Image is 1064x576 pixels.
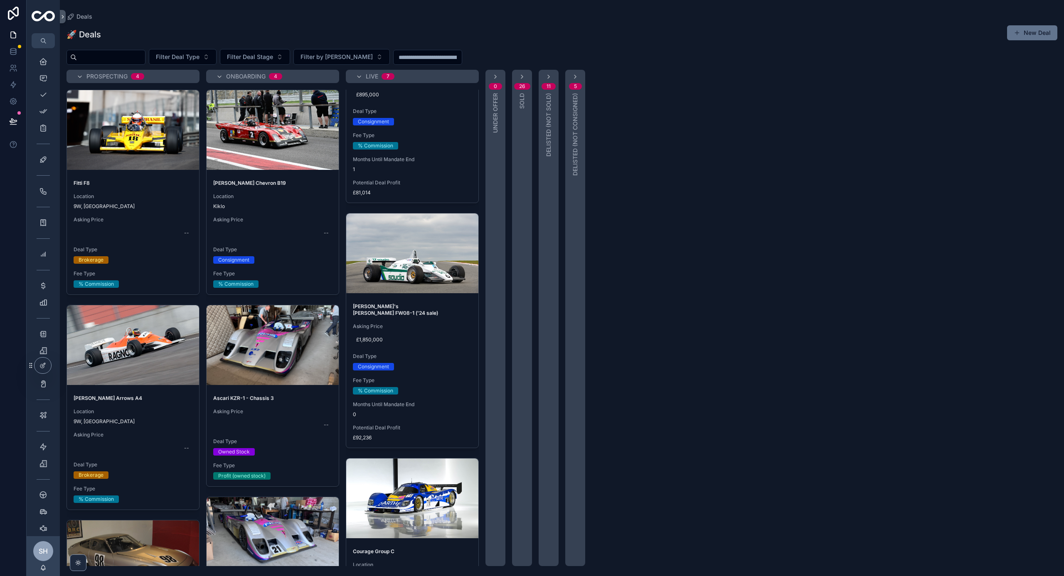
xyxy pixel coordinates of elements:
[67,305,199,385] div: 417660.jpg
[353,424,472,431] span: Potential Deal Profit
[353,132,472,139] span: Fee Type
[218,256,249,264] div: Consignment
[184,230,189,236] div: --
[218,472,266,480] div: Profit (owned stock)
[353,353,472,360] span: Deal Type
[76,12,92,21] span: Deals
[213,180,286,186] strong: [PERSON_NAME] Chevron B19
[32,11,55,23] img: App logo
[66,12,92,21] a: Deals
[213,270,332,277] span: Fee Type
[346,213,479,448] a: [PERSON_NAME]'s [PERSON_NAME] FW08-1 ('24 sale)Asking Price£1,850,000Deal TypeConsignmentFee Type...
[74,193,192,200] span: Location
[324,422,329,428] div: --
[79,471,103,479] div: Brokerage
[353,323,472,330] span: Asking Price
[74,395,142,401] strong: [PERSON_NAME] Arrows A4
[547,83,551,90] div: 11
[213,246,332,253] span: Deal Type
[353,377,472,384] span: Fee Type
[74,431,192,438] span: Asking Price
[353,303,438,316] strong: [PERSON_NAME]'s [PERSON_NAME] FW08-1 ('24 sale)
[218,280,254,288] div: % Commission
[519,83,525,90] div: 26
[74,216,192,223] span: Asking Price
[207,305,339,385] div: IMG_1331.JPG
[74,180,90,186] strong: Fitti F8
[27,48,60,536] div: scrollable content
[184,445,189,451] div: --
[353,548,394,554] strong: Courage Group C
[358,387,393,395] div: % Commission
[300,53,373,61] span: Filter by [PERSON_NAME]
[571,93,579,176] span: Delisted (not consigned)
[74,418,192,425] span: 9W, [GEOGRAPHIC_DATA]
[206,90,339,295] a: [PERSON_NAME] Chevron B19LocationKikloAsking Price--Deal TypeConsignmentFee Type% Commission
[491,93,500,133] span: Under Offer
[213,408,332,415] span: Asking Price
[387,73,389,80] div: 7
[574,83,577,90] div: 5
[39,546,48,556] span: SH
[79,256,103,264] div: Brokerage
[213,216,332,223] span: Asking Price
[74,485,192,492] span: Fee Type
[66,29,101,40] h1: 🚀 Deals
[366,72,378,81] span: Live
[74,246,192,253] span: Deal Type
[213,193,332,200] span: Location
[293,49,390,65] button: Select Button
[66,305,199,510] a: [PERSON_NAME] Arrows A4Location9W, [GEOGRAPHIC_DATA]Asking Price--Deal TypeBrokerageFee Type% Com...
[79,280,114,288] div: % Commission
[353,108,472,115] span: Deal Type
[274,73,277,80] div: 4
[1007,25,1057,40] button: New Deal
[353,189,472,196] span: £81,014
[518,93,526,109] span: SOLD
[226,72,266,81] span: Onboarding
[346,458,478,538] div: image.jpeg
[353,561,472,568] span: Location
[324,230,329,236] div: --
[356,336,468,343] span: £1,850,000
[74,203,192,210] span: 9W, [GEOGRAPHIC_DATA]
[156,53,199,61] span: Filter Deal Type
[356,91,468,98] span: £895,000
[213,462,332,469] span: Fee Type
[213,395,274,401] strong: Ascari KZR-1 - Chassis 3
[227,53,273,61] span: Filter Deal Stage
[79,495,114,503] div: % Commission
[544,93,553,157] span: Delisted (not sold)
[149,49,217,65] button: Select Button
[346,213,478,293] div: image.jpeg
[358,363,389,370] div: Consignment
[218,448,250,456] div: Owned Stock
[66,90,199,295] a: Fitti F8Location9W, [GEOGRAPHIC_DATA]Asking Price--Deal TypeBrokerageFee Type% Commission
[353,401,472,408] span: Months Until Mandate End
[74,408,192,415] span: Location
[86,72,128,81] span: Prospecting
[353,156,472,163] span: Months Until Mandate End
[353,434,472,441] span: £92,236
[213,438,332,445] span: Deal Type
[136,73,139,80] div: 4
[353,166,472,173] span: 1
[353,411,472,418] span: 0
[67,90,199,170] div: wm-2024-monaco-hgp-f8-7.jpg
[207,90,339,170] div: Screenshot-2025-08-20-at-11.53.38.png
[358,142,393,150] div: % Commission
[74,270,192,277] span: Fee Type
[206,305,339,487] a: Ascari KZR-1 - Chassis 3Asking Price--Deal TypeOwned StockFee TypeProfit (owned stock)
[353,179,472,186] span: Potential Deal Profit
[494,83,497,90] div: 0
[220,49,290,65] button: Select Button
[74,461,192,468] span: Deal Type
[358,118,389,125] div: Consignment
[213,203,332,210] span: Kiklo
